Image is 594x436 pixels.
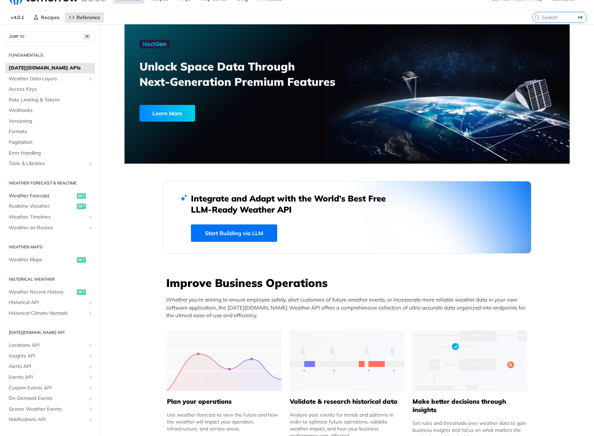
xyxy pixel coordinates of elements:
[88,161,93,166] button: Show subpages for Tools & Libraries
[9,224,86,231] span: Weather on Routes
[9,160,86,167] span: Tools & Libraries
[5,52,95,58] h2: Fundamentals
[167,411,282,432] div: Use weather forecast to view the future and how the weather will impact your operation, infrastru...
[77,193,86,199] span: get
[9,150,93,157] span: Error Handling
[77,257,86,263] span: get
[191,224,277,242] a: Start Building via LLM
[65,12,104,23] a: Reference
[9,289,75,296] span: Weather Recent History
[83,34,91,40] span: ⌘/
[5,244,95,250] h2: Weather Maps
[5,297,95,308] a: Historical APIShow subpages for Historical API
[88,353,93,359] button: Show subpages for Insights API
[9,107,93,114] span: Webhooks
[88,76,93,82] button: Show subpages for Weather Data Layers
[7,12,28,23] span: v4.0.1
[5,201,95,212] a: Realtime Weatherget
[5,137,95,148] a: Pagination
[9,256,75,263] span: Weather Maps
[88,311,93,316] button: Show subpages for Historical Climate Normals
[5,383,95,393] a: Custom Events APIShow subpages for Custom Events API
[9,139,93,146] span: Pagination
[9,363,86,370] span: Alerts API
[9,374,86,381] span: Events API
[88,385,93,391] button: Show subpages for Custom Events API
[5,361,95,372] a: Alerts APIShow subpages for Alerts API
[88,225,93,231] button: Show subpages for Weather on Routes
[77,14,100,20] span: Reference
[5,372,95,382] a: Events APIShow subpages for Events API
[9,299,86,306] span: Historical API
[290,397,404,406] h5: Validate & research historical data
[412,330,527,391] img: a22d113-group-496-32x.svg
[5,63,95,73] a: [DATE][DOMAIN_NAME] APIs
[88,364,93,369] button: Show subpages for Alerts API
[5,351,95,361] a: Insights APIShow subpages for Insights API
[5,414,95,425] a: Notifications APIShow subpages for Notifications API
[167,330,282,391] img: 39565e8-group-4962x.svg
[88,343,93,348] button: Show subpages for Locations API
[9,203,75,210] span: Realtime Weather
[88,300,93,305] button: Show subpages for Historical API
[5,287,95,297] a: Weather Recent Historyget
[9,192,75,199] span: Weather Forecast
[9,395,86,402] span: On-Demand Events
[576,14,585,21] kbd: ⌘K
[9,75,86,82] span: Weather Data Layers
[9,97,93,104] span: Rate Limiting & Tokens
[88,375,93,380] button: Show subpages for Events API
[5,340,95,351] a: Locations APIShow subpages for Locations API
[9,214,86,221] span: Weather Timelines
[139,105,312,122] a: Learn More
[5,308,95,319] a: Historical Climate NormalsShow subpages for Historical Climate Normals
[77,289,86,295] span: get
[5,223,95,233] a: Weather on RoutesShow subpages for Weather on Routes
[139,40,170,48] img: NextGen
[5,255,95,265] a: Weather Mapsget
[5,95,95,105] a: Rate Limiting & Tokens
[88,214,93,220] button: Show subpages for Weather Timelines
[9,353,86,360] span: Insights API
[5,116,95,126] a: Versioning
[412,397,527,414] h5: Make better decisions through insights
[9,65,93,72] span: [DATE][DOMAIN_NAME] APIs
[88,396,93,401] button: Show subpages for On-Demand Events
[5,148,95,158] a: Error Handling
[5,276,95,282] h2: Historical Weather
[9,406,86,413] span: Severe Weather Events
[5,84,95,94] a: Access Keys
[166,296,531,320] p: Whether you’re aiming to ensure employee safety, alert customers of future weather events, or inc...
[77,204,86,209] span: get
[5,212,95,222] a: Weather TimelinesShow subpages for Weather Timelines
[5,158,95,169] a: Tools & LibrariesShow subpages for Tools & Libraries
[5,31,95,42] button: JUMP TO⌘/
[139,59,355,89] h3: Unlock Space Data Through Next-Generation Premium Features
[5,404,95,414] a: Severe Weather EventsShow subpages for Severe Weather Events
[9,86,93,93] span: Access Keys
[9,310,86,317] span: Historical Climate Normals
[88,406,93,412] button: Show subpages for Severe Weather Events
[5,74,95,84] a: Weather Data LayersShow subpages for Weather Data Layers
[166,275,531,290] h3: Improve Business Operations
[5,329,95,336] h2: [DATE][DOMAIN_NAME] API
[9,385,86,392] span: Custom Events API
[290,330,404,391] img: 13d7ca0-group-496-2.svg
[139,105,195,122] div: Learn More
[30,12,63,23] a: Recipes
[535,15,540,20] svg: Search
[5,126,95,137] a: Formats
[167,397,282,406] h5: Plan your operations
[5,393,95,404] a: On-Demand EventsShow subpages for On-Demand Events
[9,128,93,135] span: Formats
[5,105,95,116] a: Webhooks
[9,118,93,125] span: Versioning
[5,191,95,201] a: Weather Forecastget
[9,416,86,423] span: Notifications API
[41,14,59,20] span: Recipes
[191,193,396,215] h2: Integrate and Adapt with the World’s Best Free LLM-Ready Weather API
[9,342,86,349] span: Locations API
[88,417,93,422] button: Show subpages for Notifications API
[5,180,95,186] h2: Weather Forecast & realtime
